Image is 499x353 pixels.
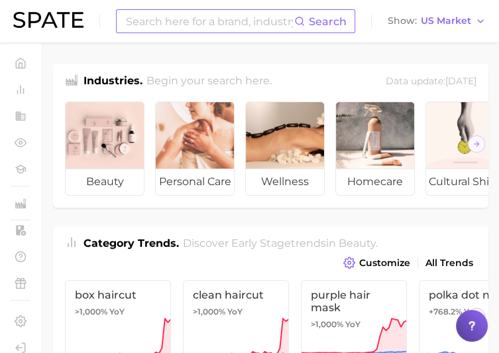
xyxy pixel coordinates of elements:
span: Category Trends . [83,237,179,249]
button: Scroll Right [468,135,485,153]
span: Discover Early Stage trends in . [183,237,378,249]
span: All Trends [425,257,473,269]
span: US Market [421,17,471,25]
button: Scroll Right [468,308,485,325]
span: box haircut [75,289,161,301]
span: Show [388,17,417,25]
h2: Begin your search here. [146,73,272,91]
a: wellness [245,102,325,196]
span: YoY [109,307,125,317]
div: Data update: [DATE] [386,73,476,91]
span: Customize [359,257,410,269]
span: purple hair mask [311,289,397,314]
span: YoY [227,307,243,317]
a: personal care [155,102,235,196]
span: +768.2% [429,307,462,317]
span: >1,000% [75,307,107,317]
img: SPATE [13,12,83,28]
a: homecare [335,102,415,196]
button: ShowUS Market [384,13,489,30]
span: beauty [66,169,144,195]
span: personal care [156,169,234,195]
span: YoY [464,307,479,317]
a: beauty [65,102,144,196]
span: clean haircut [193,289,279,301]
span: homecare [336,169,414,195]
span: >1,000% [193,307,225,317]
a: All Trends [422,254,476,272]
span: YoY [345,319,360,330]
button: Customize [340,253,414,272]
span: Search [309,15,347,28]
span: wellness [246,169,324,195]
span: beauty [339,237,376,249]
span: >1,000% [311,319,343,329]
h1: Industries. [83,73,142,91]
input: Search here for a brand, industry, or ingredient [125,10,294,33]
